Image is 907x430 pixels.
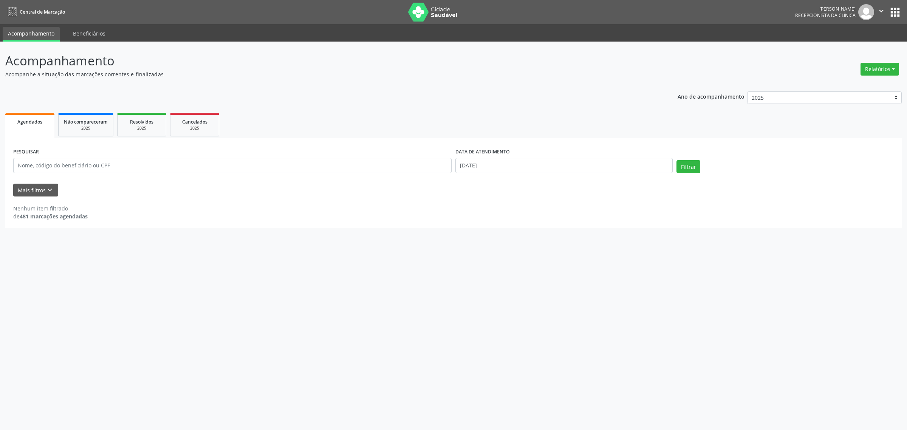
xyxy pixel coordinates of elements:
[64,125,108,131] div: 2025
[678,91,744,101] p: Ano de acompanhamento
[795,12,856,19] span: Recepcionista da clínica
[858,4,874,20] img: img
[676,160,700,173] button: Filtrar
[46,186,54,194] i: keyboard_arrow_down
[182,119,207,125] span: Cancelados
[13,204,88,212] div: Nenhum item filtrado
[877,7,885,15] i: 
[3,27,60,42] a: Acompanhamento
[455,146,510,158] label: DATA DE ATENDIMENTO
[13,212,88,220] div: de
[5,51,633,70] p: Acompanhamento
[874,4,888,20] button: 
[68,27,111,40] a: Beneficiários
[5,70,633,78] p: Acompanhe a situação das marcações correntes e finalizadas
[13,158,452,173] input: Nome, código do beneficiário ou CPF
[13,184,58,197] button: Mais filtroskeyboard_arrow_down
[176,125,214,131] div: 2025
[888,6,902,19] button: apps
[795,6,856,12] div: [PERSON_NAME]
[13,146,39,158] label: PESQUISAR
[861,63,899,76] button: Relatórios
[64,119,108,125] span: Não compareceram
[130,119,153,125] span: Resolvidos
[123,125,161,131] div: 2025
[455,158,673,173] input: Selecione um intervalo
[5,6,65,18] a: Central de Marcação
[17,119,42,125] span: Agendados
[20,9,65,15] span: Central de Marcação
[20,213,88,220] strong: 481 marcações agendadas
